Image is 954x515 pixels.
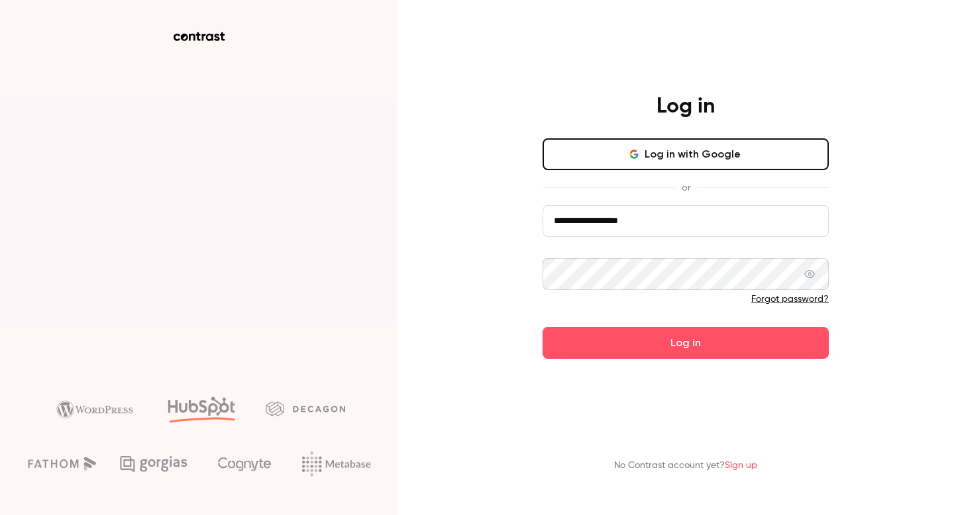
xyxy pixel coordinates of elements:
[725,461,757,470] a: Sign up
[675,181,697,195] span: or
[543,138,829,170] button: Log in with Google
[614,459,757,473] p: No Contrast account yet?
[751,295,829,304] a: Forgot password?
[266,401,345,416] img: decagon
[543,327,829,359] button: Log in
[657,93,715,120] h4: Log in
